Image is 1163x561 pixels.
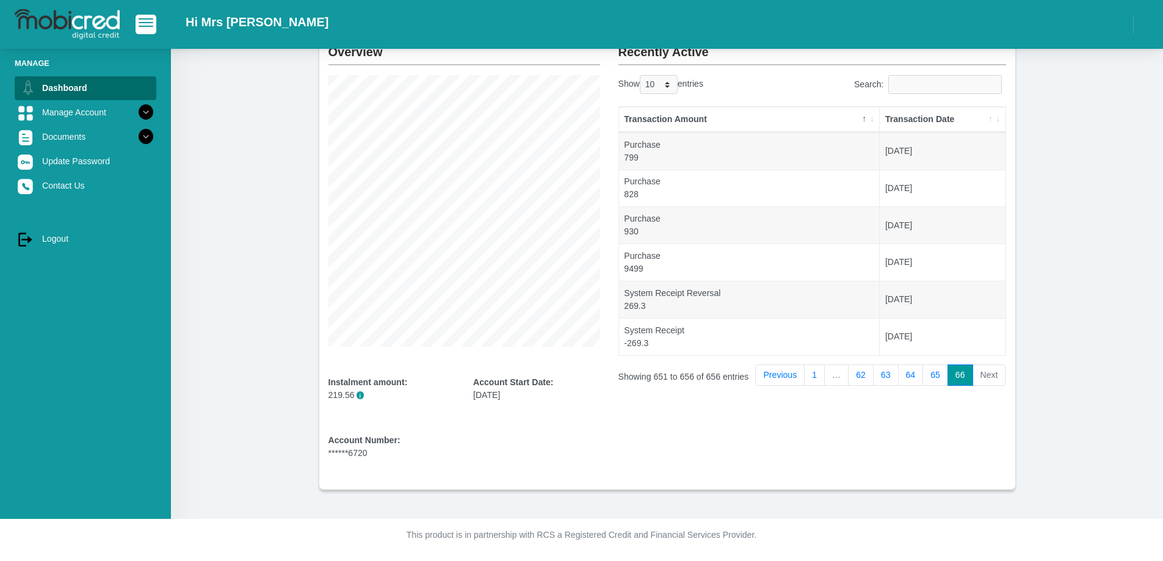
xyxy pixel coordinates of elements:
a: Update Password [15,150,156,173]
b: Instalment amount: [328,377,408,387]
a: Manage Account [15,101,156,124]
h2: Hi Mrs [PERSON_NAME] [186,15,328,29]
td: [DATE] [880,318,1005,355]
a: 62 [848,364,874,386]
p: 219.56 [328,389,455,402]
td: Purchase 9499 [619,244,880,281]
a: 1 [804,364,825,386]
a: Documents [15,125,156,148]
td: Purchase 828 [619,170,880,207]
th: Transaction Date: activate to sort column ascending [880,107,1005,132]
span: i [357,391,364,399]
a: 66 [947,364,973,386]
input: Search: [888,75,1002,94]
td: [DATE] [880,281,1005,318]
td: Purchase 930 [619,206,880,244]
td: System Receipt -269.3 [619,318,880,355]
b: Account Start Date: [473,377,553,387]
td: [DATE] [880,170,1005,207]
p: This product is in partnership with RCS a Registered Credit and Financial Services Provider. [243,529,921,541]
select: Showentries [640,75,678,94]
a: Previous [755,364,805,386]
a: 64 [898,364,924,386]
a: Dashboard [15,76,156,100]
td: Purchase 799 [619,132,880,170]
div: [DATE] [473,376,600,402]
td: System Receipt Reversal 269.3 [619,281,880,318]
th: Transaction Amount: activate to sort column descending [619,107,880,132]
a: Contact Us [15,174,156,197]
a: 63 [873,364,899,386]
b: Account Number: [328,435,400,445]
li: Manage [15,57,156,69]
a: 65 [922,364,948,386]
td: [DATE] [880,132,1005,170]
img: logo-mobicred.svg [15,9,120,40]
label: Search: [854,75,1006,94]
label: Show entries [618,75,703,94]
td: [DATE] [880,244,1005,281]
a: Logout [15,227,156,250]
div: Showing 651 to 656 of 656 entries [618,363,769,383]
td: [DATE] [880,206,1005,244]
